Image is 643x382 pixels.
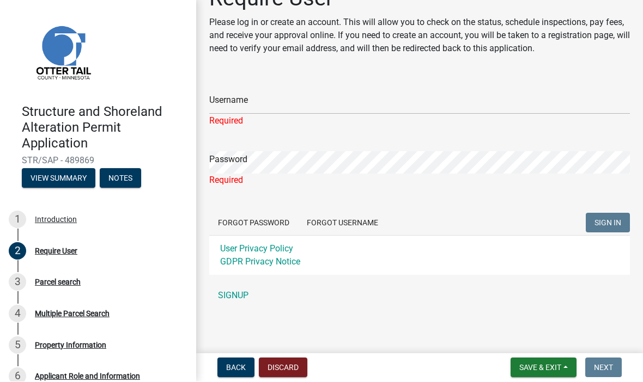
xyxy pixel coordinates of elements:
h4: Structure and Shoreland Alteration Permit Application [22,104,187,151]
button: Notes [100,169,141,188]
button: Save & Exit [511,358,577,378]
div: Require User [35,248,77,255]
a: GDPR Privacy Notice [220,257,300,267]
a: User Privacy Policy [220,244,293,254]
button: Back [217,358,254,378]
div: Parcel search [35,279,81,286]
span: Back [226,363,246,372]
div: 3 [9,274,26,291]
span: STR/SAP - 489869 [22,156,174,166]
button: View Summary [22,169,95,188]
div: Property Information [35,342,106,349]
span: Next [594,363,613,372]
wm-modal-confirm: Notes [100,175,141,184]
div: 4 [9,305,26,323]
div: Multiple Parcel Search [35,310,110,318]
wm-modal-confirm: Summary [22,175,95,184]
span: Save & Exit [519,363,561,372]
a: SIGNUP [209,285,630,307]
button: Next [585,358,622,378]
div: Applicant Role and Information [35,373,140,380]
button: Discard [259,358,307,378]
button: SIGN IN [586,213,630,233]
div: Required [209,115,630,128]
div: 1 [9,211,26,229]
button: Forgot Username [298,213,387,233]
div: Required [209,174,630,187]
img: Otter Tail County, Minnesota [22,11,104,93]
div: Introduction [35,216,77,224]
button: Forgot Password [209,213,298,233]
p: Please log in or create an account. This will allow you to check on the status, schedule inspecti... [209,16,630,56]
div: 5 [9,337,26,354]
span: SIGN IN [595,219,621,227]
div: 2 [9,243,26,260]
